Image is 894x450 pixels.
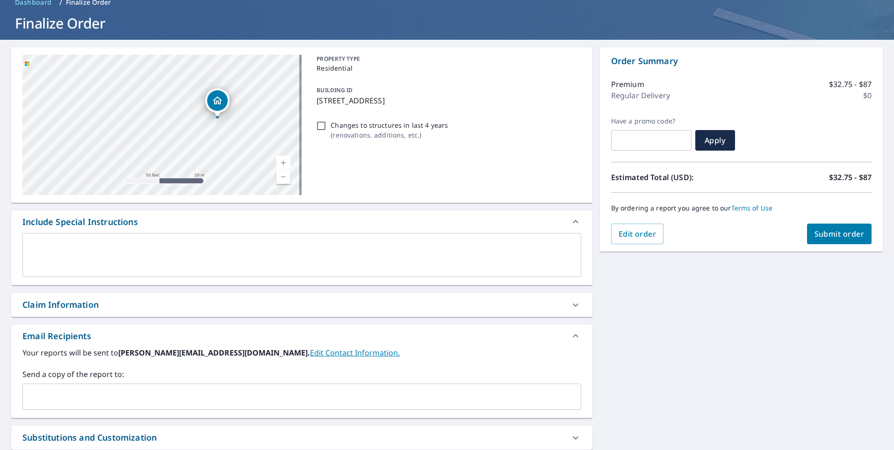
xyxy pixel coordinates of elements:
span: Apply [703,135,728,145]
p: Changes to structures in last 4 years [331,120,448,130]
div: Email Recipients [22,330,91,342]
p: Order Summary [611,55,872,67]
p: Residential [317,63,577,73]
p: $0 [863,90,872,101]
p: By ordering a report you agree to our [611,204,872,212]
span: Submit order [815,229,865,239]
button: Edit order [611,224,664,244]
span: Edit order [619,229,656,239]
div: Include Special Instructions [22,216,138,228]
div: Email Recipients [11,325,592,347]
div: Substitutions and Customization [11,426,592,450]
a: Current Level 19, Zoom Out [276,170,290,184]
button: Submit order [807,224,872,244]
div: Claim Information [11,293,592,317]
div: Claim Information [22,298,99,311]
p: Estimated Total (USD): [611,172,742,183]
a: EditContactInfo [310,348,400,358]
div: Substitutions and Customization [22,431,157,444]
p: [STREET_ADDRESS] [317,95,577,106]
label: Have a promo code? [611,117,692,125]
p: PROPERTY TYPE [317,55,577,63]
label: Your reports will be sent to [22,347,581,358]
p: $32.75 - $87 [829,172,872,183]
button: Apply [695,130,735,151]
p: $32.75 - $87 [829,79,872,90]
p: Regular Delivery [611,90,670,101]
p: ( renovations, additions, etc. ) [331,130,448,140]
a: Terms of Use [731,203,773,212]
h1: Finalize Order [11,14,883,33]
a: Current Level 19, Zoom In [276,156,290,170]
div: Dropped pin, building 1, Residential property, 55 RIDGE DR KAWARTHA LAKES ON K0M2B0 [205,88,230,117]
label: Send a copy of the report to: [22,369,581,380]
p: Premium [611,79,644,90]
p: BUILDING ID [317,86,353,94]
b: [PERSON_NAME][EMAIL_ADDRESS][DOMAIN_NAME]. [118,348,310,358]
div: Include Special Instructions [11,210,592,233]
